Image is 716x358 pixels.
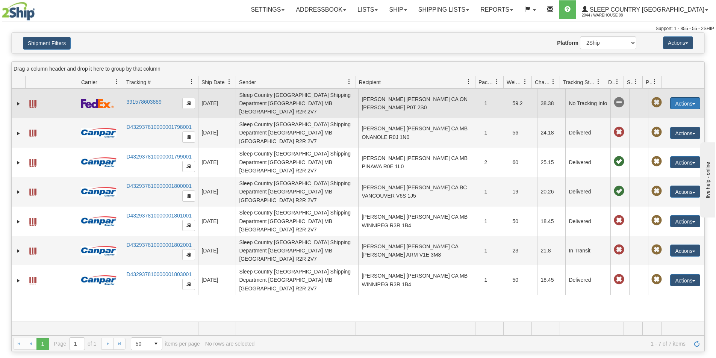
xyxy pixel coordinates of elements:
td: [DATE] [198,236,236,265]
button: Copy to clipboard [182,190,195,202]
img: 14 - Canpar [81,157,117,167]
a: Ship [383,0,412,19]
td: 60 [509,148,537,177]
a: Weight filter column settings [519,76,531,88]
a: D432937810000001798001 [126,124,192,130]
td: 1 [481,265,509,295]
div: No rows are selected [205,341,255,347]
a: Refresh [691,338,703,350]
td: [DATE] [198,177,236,206]
span: Sender [239,79,256,86]
a: D432937810000001803001 [126,271,192,277]
span: Delivery Status [608,79,615,86]
td: 18.45 [537,265,565,295]
td: [PERSON_NAME] [PERSON_NAME] CA [PERSON_NAME] ARM V1E 3M8 [358,236,481,265]
span: Shipment Issues [627,79,633,86]
td: 50 [509,265,537,295]
td: 20.26 [537,177,565,206]
td: Sleep Country [GEOGRAPHIC_DATA] Shipping Department [GEOGRAPHIC_DATA] MB [GEOGRAPHIC_DATA] R2R 2V7 [236,207,358,236]
a: Label [29,126,36,138]
span: On time [614,186,624,196]
a: Carrier filter column settings [110,76,123,88]
a: Reports [475,0,519,19]
button: Copy to clipboard [182,161,195,172]
span: Sleep Country [GEOGRAPHIC_DATA] [588,6,704,13]
iframe: chat widget [699,140,715,217]
a: Label [29,215,36,227]
td: 1 [481,89,509,118]
td: Sleep Country [GEOGRAPHIC_DATA] Shipping Department [GEOGRAPHIC_DATA] MB [GEOGRAPHIC_DATA] R2R 2V7 [236,177,358,206]
span: items per page [131,337,200,350]
button: Actions [670,156,700,168]
a: Lists [352,0,383,19]
a: Expand [15,100,22,107]
td: Sleep Country [GEOGRAPHIC_DATA] Shipping Department [GEOGRAPHIC_DATA] MB [GEOGRAPHIC_DATA] R2R 2V7 [236,236,358,265]
img: 14 - Canpar [81,216,117,226]
td: [PERSON_NAME] [PERSON_NAME] CA MB WINNIPEG R3R 1B4 [358,207,481,236]
td: [PERSON_NAME] [PERSON_NAME] CA MB WINNIPEG R3R 1B4 [358,265,481,295]
a: D432937810000001802001 [126,242,192,248]
button: Copy to clipboard [182,131,195,143]
a: Expand [15,130,22,137]
button: Actions [670,274,700,286]
span: 2044 / Warehouse 98 [582,12,638,19]
td: 24.18 [537,118,565,147]
span: Carrier [81,79,97,86]
span: Page 1 [36,338,48,350]
img: 14 - Canpar [81,275,117,285]
span: Pickup Not Assigned [651,245,662,255]
span: Tracking Status [563,79,596,86]
a: Delivery Status filter column settings [611,76,624,88]
span: Tracking # [126,79,151,86]
td: Sleep Country [GEOGRAPHIC_DATA] Shipping Department [GEOGRAPHIC_DATA] MB [GEOGRAPHIC_DATA] R2R 2V7 [236,118,358,147]
span: Weight [507,79,522,86]
td: Delivered [565,265,610,295]
a: D432937810000001801001 [126,213,192,219]
td: Sleep Country [GEOGRAPHIC_DATA] Shipping Department [GEOGRAPHIC_DATA] MB [GEOGRAPHIC_DATA] R2R 2V7 [236,265,358,295]
a: Packages filter column settings [490,76,503,88]
span: Page sizes drop down [131,337,162,350]
span: 1 - 7 of 7 items [260,341,686,347]
button: Actions [663,36,693,49]
a: Label [29,97,36,109]
td: Delivered [565,207,610,236]
a: Tracking Status filter column settings [592,76,605,88]
a: Shipment Issues filter column settings [630,76,642,88]
td: [PERSON_NAME] [PERSON_NAME] CA ON [PERSON_NAME] P0T 2S0 [358,89,481,118]
button: Actions [670,245,700,257]
span: Pickup Not Assigned [651,215,662,226]
a: 391578603889 [126,99,161,105]
a: Ship Date filter column settings [223,76,236,88]
td: [DATE] [198,89,236,118]
a: Label [29,185,36,197]
img: 14 - Canpar [81,187,117,196]
span: Packages [478,79,494,86]
td: No Tracking Info [565,89,610,118]
span: Late [614,127,624,137]
img: 2 - FedEx Express® [81,99,114,108]
img: 14 - Canpar [81,128,117,137]
td: [DATE] [198,118,236,147]
div: Support: 1 - 855 - 55 - 2SHIP [2,26,714,32]
button: Actions [670,97,700,109]
a: Shipping lists [413,0,475,19]
td: 1 [481,207,509,236]
td: Delivered [565,118,610,147]
span: No Tracking Info [614,97,624,108]
span: Pickup Status [646,79,652,86]
a: Pickup Status filter column settings [648,76,661,88]
span: Pickup Not Assigned [651,274,662,285]
td: Delivered [565,177,610,206]
td: [PERSON_NAME] [PERSON_NAME] CA MB PINAWA R0E 1L0 [358,148,481,177]
td: 38.38 [537,89,565,118]
td: 2 [481,148,509,177]
a: Label [29,156,36,168]
button: Copy to clipboard [182,279,195,290]
td: 1 [481,177,509,206]
span: Page of 1 [54,337,97,350]
span: Pickup Not Assigned [651,127,662,137]
span: Ship Date [201,79,224,86]
a: Sender filter column settings [343,76,356,88]
td: [DATE] [198,265,236,295]
a: Expand [15,247,22,255]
